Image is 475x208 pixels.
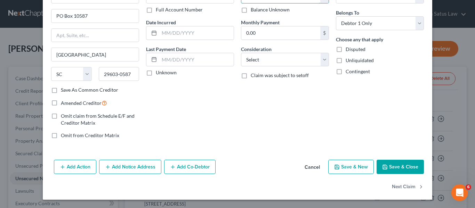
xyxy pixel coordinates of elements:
[146,45,186,53] label: Last Payment Date
[61,113,135,126] span: Omit claim from Schedule E/F and Creditor Matrix
[241,26,320,40] input: 0.00
[164,160,216,174] button: Add Co-Debtor
[99,160,161,174] button: Add Notice Address
[156,69,177,76] label: Unknown
[51,9,139,23] input: Enter address...
[336,10,359,16] span: Belongs To
[241,19,280,26] label: Monthly Payment
[51,48,139,61] input: Enter city...
[346,46,365,52] span: Disputed
[466,184,471,190] span: 6
[54,160,96,174] button: Add Action
[299,160,325,174] button: Cancel
[328,160,374,174] button: Save & New
[451,184,468,201] iframe: Intercom live chat
[251,72,309,78] span: Claim was subject to setoff
[61,86,118,93] label: Save As Common Creditor
[377,160,424,174] button: Save & Close
[61,132,119,138] span: Omit from Creditor Matrix
[251,6,290,13] label: Balance Unknown
[346,57,374,63] span: Unliquidated
[346,68,370,74] span: Contingent
[241,45,272,53] label: Consideration
[392,180,424,194] button: Next Claim
[156,6,203,13] label: Full Account Number
[99,67,139,81] input: Enter zip...
[51,29,139,42] input: Apt, Suite, etc...
[336,36,383,43] label: Choose any that apply
[320,26,329,40] div: $
[61,100,102,106] span: Amended Creditor
[159,26,234,40] input: MM/DD/YYYY
[146,19,176,26] label: Date Incurred
[159,53,234,66] input: MM/DD/YYYY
